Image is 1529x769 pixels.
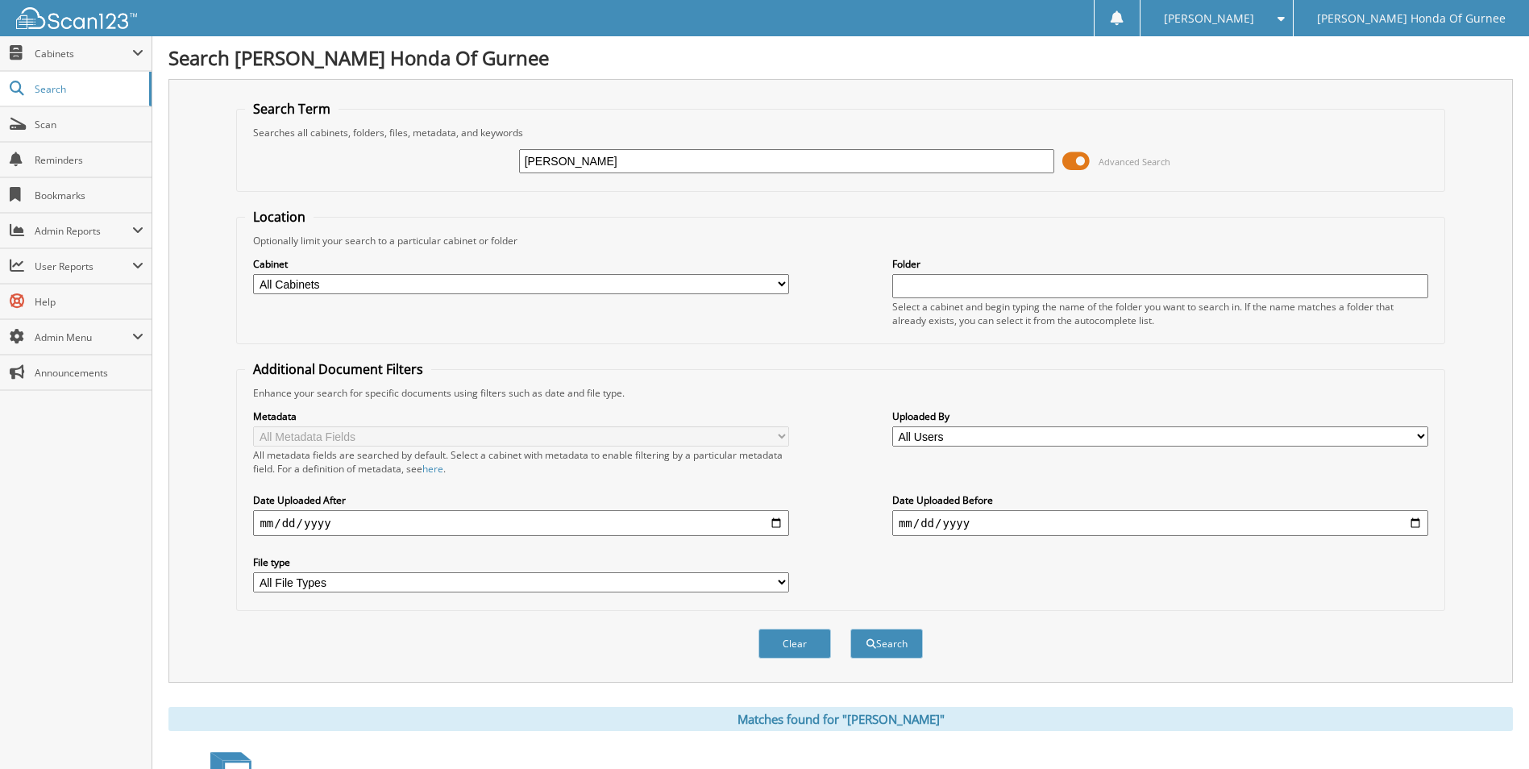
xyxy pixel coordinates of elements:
button: Clear [758,629,831,659]
label: Cabinet [253,257,789,271]
div: All metadata fields are searched by default. Select a cabinet with metadata to enable filtering b... [253,448,789,476]
div: Enhance your search for specific documents using filters such as date and file type. [245,386,1436,400]
div: Optionally limit your search to a particular cabinet or folder [245,234,1436,247]
input: start [253,510,789,536]
span: Help [35,295,143,309]
legend: Search Term [245,100,339,118]
span: Reminders [35,153,143,167]
legend: Additional Document Filters [245,360,431,378]
span: Admin Menu [35,330,132,344]
label: Metadata [253,409,789,423]
span: Bookmarks [35,189,143,202]
span: User Reports [35,260,132,273]
label: Folder [892,257,1428,271]
img: scan123-logo-white.svg [16,7,137,29]
span: Scan [35,118,143,131]
span: Cabinets [35,47,132,60]
legend: Location [245,208,314,226]
span: Advanced Search [1099,156,1170,168]
label: Date Uploaded Before [892,493,1428,507]
span: Announcements [35,366,143,380]
label: File type [253,555,789,569]
label: Date Uploaded After [253,493,789,507]
span: Search [35,82,141,96]
input: end [892,510,1428,536]
div: Select a cabinet and begin typing the name of the folder you want to search in. If the name match... [892,300,1428,327]
span: Admin Reports [35,224,132,238]
h1: Search [PERSON_NAME] Honda Of Gurnee [168,44,1513,71]
div: Matches found for "[PERSON_NAME]" [168,707,1513,731]
span: [PERSON_NAME] [1164,14,1254,23]
button: Search [850,629,923,659]
span: [PERSON_NAME] Honda Of Gurnee [1317,14,1506,23]
div: Searches all cabinets, folders, files, metadata, and keywords [245,126,1436,139]
a: here [422,462,443,476]
label: Uploaded By [892,409,1428,423]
